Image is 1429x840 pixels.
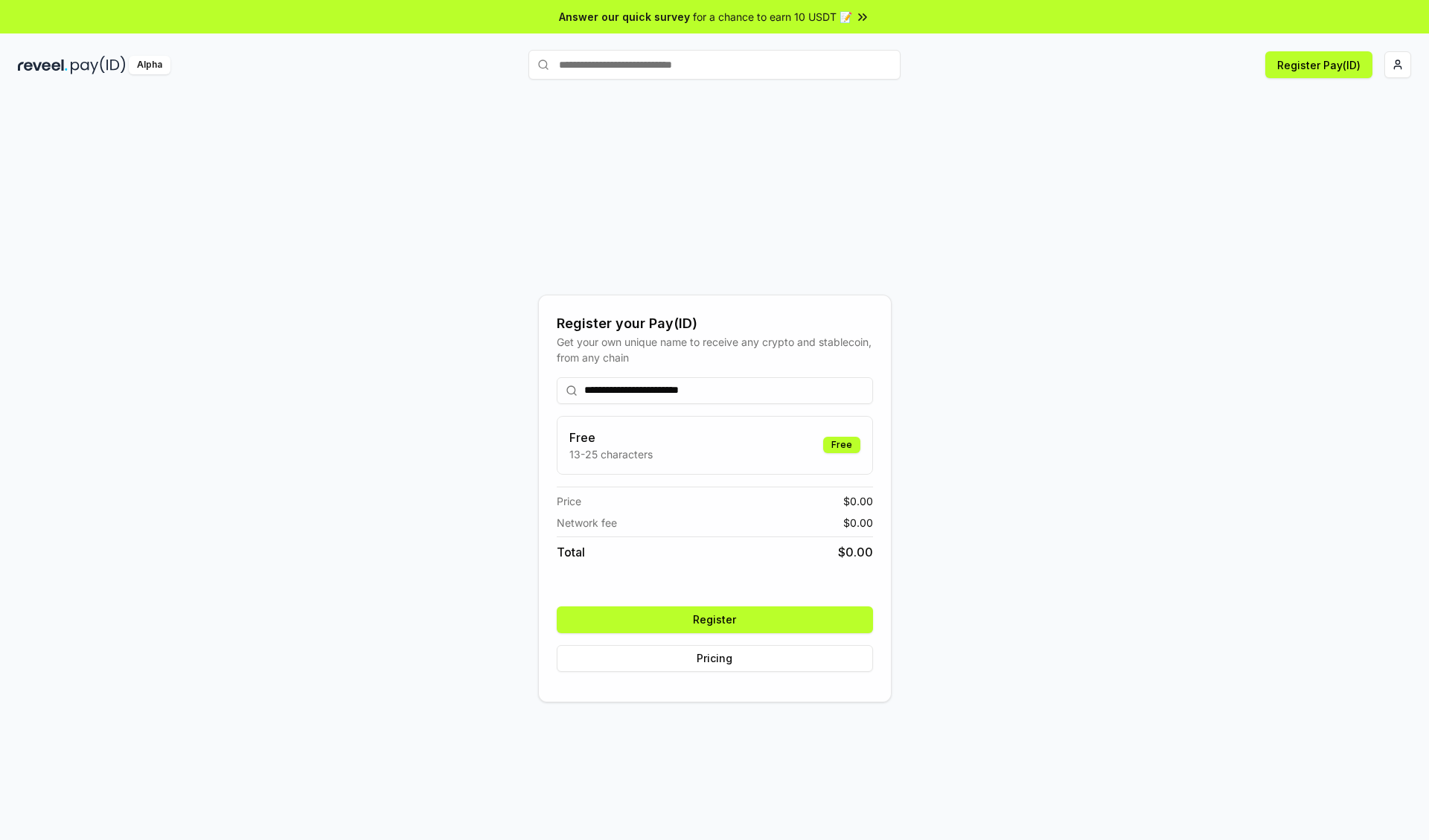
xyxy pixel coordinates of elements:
[557,515,617,530] span: Network fee
[71,56,126,74] img: pay_id
[18,56,68,74] img: reveel_dark
[559,9,690,25] span: Answer our quick survey
[823,437,860,453] div: Free
[557,645,873,672] button: Pricing
[843,515,873,530] span: $ 0.00
[843,493,873,509] span: $ 0.00
[838,543,873,561] span: $ 0.00
[557,334,873,365] div: Get your own unique name to receive any crypto and stablecoin, from any chain
[557,493,581,509] span: Price
[557,543,585,561] span: Total
[569,446,653,462] p: 13-25 characters
[1265,51,1372,78] button: Register Pay(ID)
[129,56,170,74] div: Alpha
[557,313,873,334] div: Register your Pay(ID)
[569,429,653,446] h3: Free
[557,606,873,633] button: Register
[693,9,852,25] span: for a chance to earn 10 USDT 📝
